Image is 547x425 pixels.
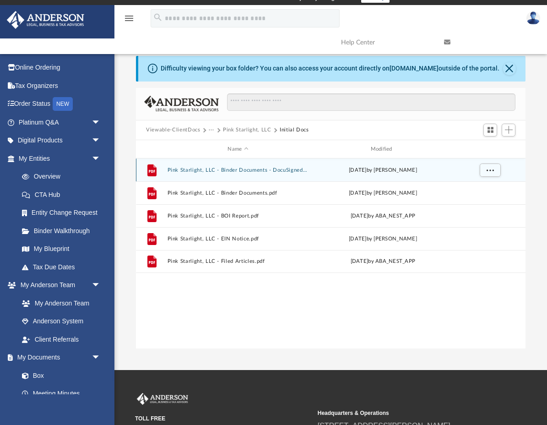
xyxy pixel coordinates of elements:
[483,124,497,136] button: Switch to Grid View
[13,312,110,331] a: Anderson System
[92,113,110,132] span: arrow_drop_down
[13,222,114,240] a: Binder Walkthrough
[6,76,114,95] a: Tax Organizers
[161,64,499,73] div: Difficulty viewing your box folder? You can also access your account directly on outside of the p...
[167,145,309,153] div: Name
[313,166,454,174] div: [DATE] by [PERSON_NAME]
[318,409,494,417] small: Headquarters & Operations
[146,126,200,134] button: Viewable-ClientDocs
[13,366,105,385] a: Box
[313,189,454,197] div: [DATE] by [PERSON_NAME]
[6,276,110,294] a: My Anderson Teamarrow_drop_down
[136,158,525,349] div: grid
[168,167,309,173] button: Pink Starlight, LLC - Binder Documents - DocuSigned.pdf
[13,330,110,349] a: Client Referrals
[92,149,110,168] span: arrow_drop_down
[6,349,110,367] a: My Documentsarrow_drop_down
[480,163,501,177] button: More options
[135,414,311,423] small: TOLL FREE
[168,236,309,242] button: Pink Starlight, LLC - EIN Notice.pdf
[209,126,215,134] button: ···
[503,62,516,75] button: Close
[140,145,163,153] div: id
[502,124,515,136] button: Add
[13,168,114,186] a: Overview
[227,93,515,111] input: Search files and folders
[53,97,73,111] div: NEW
[313,258,454,266] div: [DATE] by ABA_NEST_APP
[168,213,309,219] button: Pink Starlight, LLC - BOI Report.pdf
[6,95,114,114] a: Order StatusNEW
[6,59,114,77] a: Online Ordering
[4,11,87,29] img: Anderson Advisors Platinum Portal
[223,126,271,134] button: Pink Starlight, LLC
[13,294,105,312] a: My Anderson Team
[313,235,454,243] div: [DATE] by [PERSON_NAME]
[92,131,110,150] span: arrow_drop_down
[13,204,114,222] a: Entity Change Request
[6,113,114,131] a: Platinum Q&Aarrow_drop_down
[526,11,540,25] img: User Pic
[312,145,454,153] div: Modified
[13,185,114,204] a: CTA Hub
[390,65,439,72] a: [DOMAIN_NAME]
[13,385,110,403] a: Meeting Minutes
[313,212,454,220] div: [DATE] by ABA_NEST_APP
[280,126,309,134] button: Initial Docs
[168,190,309,196] button: Pink Starlight, LLC - Binder Documents.pdf
[168,259,309,265] button: Pink Starlight, LLC - Filed Articles.pdf
[6,149,114,168] a: My Entitiesarrow_drop_down
[124,13,135,24] i: menu
[6,131,114,150] a: Digital Productsarrow_drop_down
[458,145,522,153] div: id
[13,258,114,276] a: Tax Due Dates
[334,24,437,60] a: Help Center
[153,12,163,22] i: search
[13,240,110,258] a: My Blueprint
[124,17,135,24] a: menu
[135,393,190,405] img: Anderson Advisors Platinum Portal
[92,349,110,367] span: arrow_drop_down
[92,276,110,295] span: arrow_drop_down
